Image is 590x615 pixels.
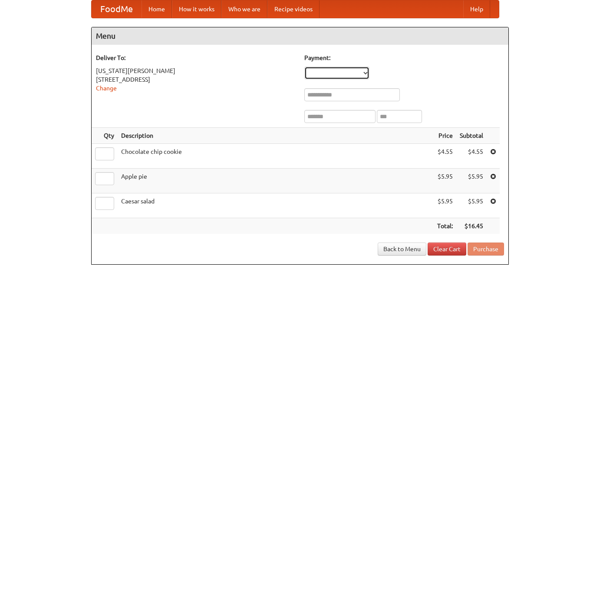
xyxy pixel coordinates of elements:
td: Apple pie [118,169,434,193]
a: Back to Menu [378,243,426,256]
th: Description [118,128,434,144]
a: Who we are [221,0,267,18]
a: Help [463,0,490,18]
a: Clear Cart [428,243,466,256]
td: Caesar salad [118,193,434,218]
a: FoodMe [92,0,142,18]
a: Recipe videos [267,0,320,18]
a: Home [142,0,172,18]
th: Qty [92,128,118,144]
h4: Menu [92,27,508,45]
h5: Deliver To: [96,53,296,62]
td: $4.55 [434,144,456,169]
td: $5.95 [456,169,487,193]
td: $4.55 [456,144,487,169]
th: Subtotal [456,128,487,144]
td: $5.95 [456,193,487,218]
div: [US_STATE][PERSON_NAME] [96,66,296,75]
h5: Payment: [304,53,504,62]
a: Change [96,85,117,92]
div: [STREET_ADDRESS] [96,75,296,84]
button: Purchase [468,243,504,256]
th: $16.45 [456,218,487,234]
a: How it works [172,0,221,18]
td: $5.95 [434,169,456,193]
td: $5.95 [434,193,456,218]
td: Chocolate chip cookie [118,144,434,169]
th: Price [434,128,456,144]
th: Total: [434,218,456,234]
